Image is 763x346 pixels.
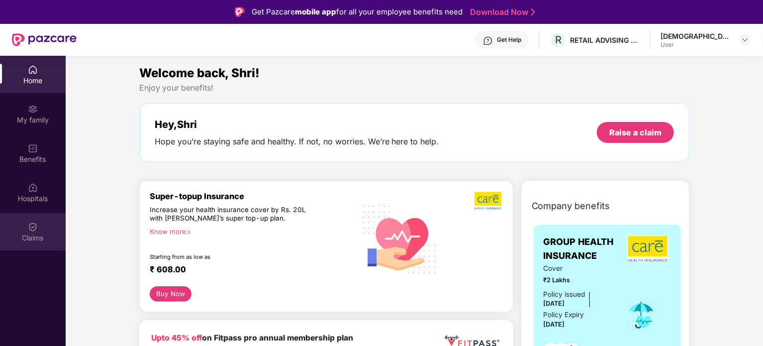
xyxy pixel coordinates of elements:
span: Cover [544,263,612,274]
img: svg+xml;base64,PHN2ZyBpZD0iSG9zcGl0YWxzIiB4bWxucz0iaHR0cDovL3d3dy53My5vcmcvMjAwMC9zdmciIHdpZHRoPS... [28,183,38,193]
img: svg+xml;base64,PHN2ZyBpZD0iRHJvcGRvd24tMzJ4MzIiIHhtbG5zPSJodHRwOi8vd3d3LnczLm9yZy8yMDAwL3N2ZyIgd2... [741,36,749,44]
div: Get Help [497,36,521,44]
b: on Fitpass pro annual membership plan [151,333,353,343]
div: Hope you’re staying safe and healthy. If not, no worries. We’re here to help. [155,136,439,147]
img: svg+xml;base64,PHN2ZyBpZD0iSG9tZSIgeG1sbnM9Imh0dHA6Ly93d3cudzMub3JnLzIwMDAvc3ZnIiB3aWR0aD0iMjAiIG... [28,65,38,75]
div: ₹ 608.00 [150,264,346,276]
img: svg+xml;base64,PHN2ZyBpZD0iSGVscC0zMngzMiIgeG1sbnM9Imh0dHA6Ly93d3cudzMub3JnLzIwMDAvc3ZnIiB3aWR0aD... [483,36,493,46]
img: b5dec4f62d2307b9de63beb79f102df3.png [475,191,503,210]
div: Increase your health insurance cover by Rs. 20L with [PERSON_NAME]’s super top-up plan. [150,206,313,224]
div: Enjoy your benefits! [139,83,690,93]
img: svg+xml;base64,PHN2ZyB3aWR0aD0iMjAiIGhlaWdodD0iMjAiIHZpZXdCb3g9IjAgMCAyMCAyMCIgZmlsbD0ibm9uZSIgeG... [28,104,38,114]
img: svg+xml;base64,PHN2ZyBpZD0iQ2xhaW0iIHhtbG5zPSJodHRwOi8vd3d3LnczLm9yZy8yMDAwL3N2ZyIgd2lkdGg9IjIwIi... [28,222,38,232]
strong: mobile app [295,7,336,16]
a: Download Now [470,7,532,17]
div: Hey, Shri [155,118,439,130]
span: Welcome back, Shri! [139,66,260,80]
div: Raise a claim [609,127,662,138]
img: svg+xml;base64,PHN2ZyB4bWxucz0iaHR0cDovL3d3dy53My5vcmcvMjAwMC9zdmciIHhtbG5zOnhsaW5rPSJodHRwOi8vd3... [356,194,444,284]
img: icon [625,299,658,332]
b: Upto 45% off [151,333,202,343]
span: [DATE] [544,300,565,307]
div: Starting from as low as [150,253,313,260]
img: Stroke [531,7,535,17]
img: New Pazcare Logo [12,33,77,46]
div: Super-topup Insurance [150,191,356,201]
span: Company benefits [532,199,610,213]
button: Buy Now [150,286,192,302]
div: Policy issued [544,289,585,300]
span: R [555,34,562,46]
img: insurerLogo [627,235,668,262]
div: [DEMOGRAPHIC_DATA] [661,31,730,41]
span: right [186,230,191,235]
img: Logo [235,7,245,17]
div: Policy Expiry [544,310,584,320]
img: svg+xml;base64,PHN2ZyBpZD0iQmVuZWZpdHMiIHhtbG5zPSJodHRwOi8vd3d3LnczLm9yZy8yMDAwL3N2ZyIgd2lkdGg9Ij... [28,143,38,153]
div: Know more [150,228,350,234]
div: User [661,41,730,49]
span: ₹2 Lakhs [544,275,612,285]
div: Get Pazcare for all your employee benefits need [252,6,463,18]
span: [DATE] [544,321,565,328]
span: GROUP HEALTH INSURANCE [544,235,625,263]
div: RETAIL ADVISING SERVICES LLP [570,35,640,45]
